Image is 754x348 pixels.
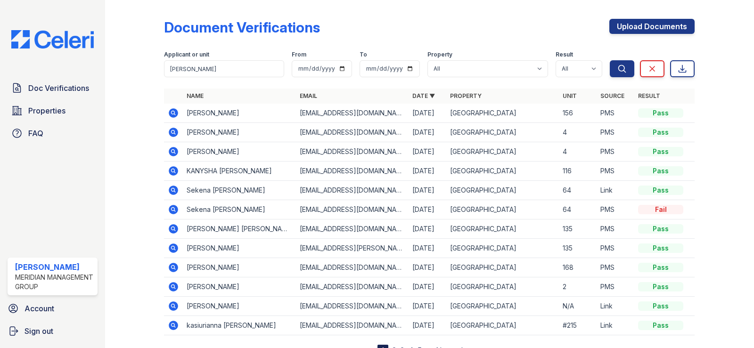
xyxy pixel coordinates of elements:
td: 156 [559,104,597,123]
td: [PERSON_NAME] [183,277,295,297]
td: 135 [559,239,597,258]
td: Link [597,316,634,335]
td: [GEOGRAPHIC_DATA] [446,316,559,335]
a: Property [450,92,482,99]
td: [GEOGRAPHIC_DATA] [446,123,559,142]
label: Result [556,51,573,58]
td: [DATE] [409,181,446,200]
td: PMS [597,258,634,277]
td: [PERSON_NAME] [183,104,295,123]
td: [DATE] [409,277,446,297]
td: [EMAIL_ADDRESS][DOMAIN_NAME] [296,123,409,142]
td: Link [597,297,634,316]
div: Meridian Management Group [15,273,94,291]
td: [DATE] [409,104,446,123]
td: 2 [559,277,597,297]
td: [GEOGRAPHIC_DATA] [446,219,559,239]
td: kasiurianna [PERSON_NAME] [183,316,295,335]
td: [EMAIL_ADDRESS][DOMAIN_NAME] [296,181,409,200]
div: Pass [638,166,683,176]
td: [EMAIL_ADDRESS][DOMAIN_NAME] [296,277,409,297]
div: Pass [638,224,683,234]
td: Sekena [PERSON_NAME] [183,200,295,219]
a: Sign out [4,322,101,340]
td: Sekena [PERSON_NAME] [183,181,295,200]
a: Source [600,92,624,99]
td: 116 [559,162,597,181]
td: [DATE] [409,142,446,162]
td: [PERSON_NAME] [PERSON_NAME] [183,219,295,239]
td: #215 [559,316,597,335]
iframe: chat widget [714,310,745,339]
td: [GEOGRAPHIC_DATA] [446,277,559,297]
label: From [292,51,306,58]
td: [PERSON_NAME] [183,142,295,162]
a: FAQ [8,124,98,143]
td: [EMAIL_ADDRESS][DOMAIN_NAME] [296,219,409,239]
div: Document Verifications [164,19,320,36]
div: Fail [638,205,683,214]
div: [PERSON_NAME] [15,261,94,273]
td: [GEOGRAPHIC_DATA] [446,258,559,277]
td: [GEOGRAPHIC_DATA] [446,297,559,316]
td: 135 [559,219,597,239]
span: Properties [28,105,66,116]
a: Email [300,92,317,99]
label: Property [427,51,452,58]
td: [EMAIL_ADDRESS][DOMAIN_NAME] [296,258,409,277]
td: [PERSON_NAME] [183,258,295,277]
td: [DATE] [409,316,446,335]
span: FAQ [28,128,43,139]
td: 168 [559,258,597,277]
td: [PERSON_NAME] [183,297,295,316]
a: Unit [563,92,577,99]
td: [PERSON_NAME] [183,239,295,258]
td: PMS [597,239,634,258]
td: [DATE] [409,297,446,316]
td: [GEOGRAPHIC_DATA] [446,162,559,181]
td: 64 [559,200,597,219]
div: Pass [638,128,683,137]
div: Pass [638,282,683,291]
td: PMS [597,142,634,162]
td: [EMAIL_ADDRESS][DOMAIN_NAME] [296,104,409,123]
a: Date ▼ [412,92,435,99]
td: 4 [559,123,597,142]
a: Name [187,92,204,99]
td: 4 [559,142,597,162]
td: [GEOGRAPHIC_DATA] [446,181,559,200]
td: [GEOGRAPHIC_DATA] [446,200,559,219]
td: 64 [559,181,597,200]
td: [EMAIL_ADDRESS][DOMAIN_NAME] [296,142,409,162]
td: PMS [597,123,634,142]
a: Result [638,92,660,99]
label: Applicant or unit [164,51,209,58]
td: [GEOGRAPHIC_DATA] [446,104,559,123]
td: KANYSHA [PERSON_NAME] [183,162,295,181]
td: [DATE] [409,258,446,277]
td: [PERSON_NAME] [183,123,295,142]
td: [DATE] [409,239,446,258]
td: [DATE] [409,200,446,219]
td: [GEOGRAPHIC_DATA] [446,142,559,162]
td: PMS [597,104,634,123]
a: Account [4,299,101,318]
img: CE_Logo_Blue-a8612792a0a2168367f1c8372b55b34899dd931a85d93a1a3d3e32e68fde9ad4.png [4,30,101,49]
td: [DATE] [409,123,446,142]
div: Pass [638,147,683,156]
label: To [360,51,367,58]
td: [GEOGRAPHIC_DATA] [446,239,559,258]
td: [EMAIL_ADDRESS][DOMAIN_NAME] [296,297,409,316]
td: PMS [597,277,634,297]
td: [EMAIL_ADDRESS][PERSON_NAME][DOMAIN_NAME] [296,239,409,258]
td: N/A [559,297,597,316]
div: Pass [638,321,683,330]
td: Link [597,181,634,200]
div: Pass [638,243,683,253]
span: Doc Verifications [28,82,89,94]
td: PMS [597,162,634,181]
div: Pass [638,186,683,195]
td: [DATE] [409,219,446,239]
a: Upload Documents [609,19,695,34]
